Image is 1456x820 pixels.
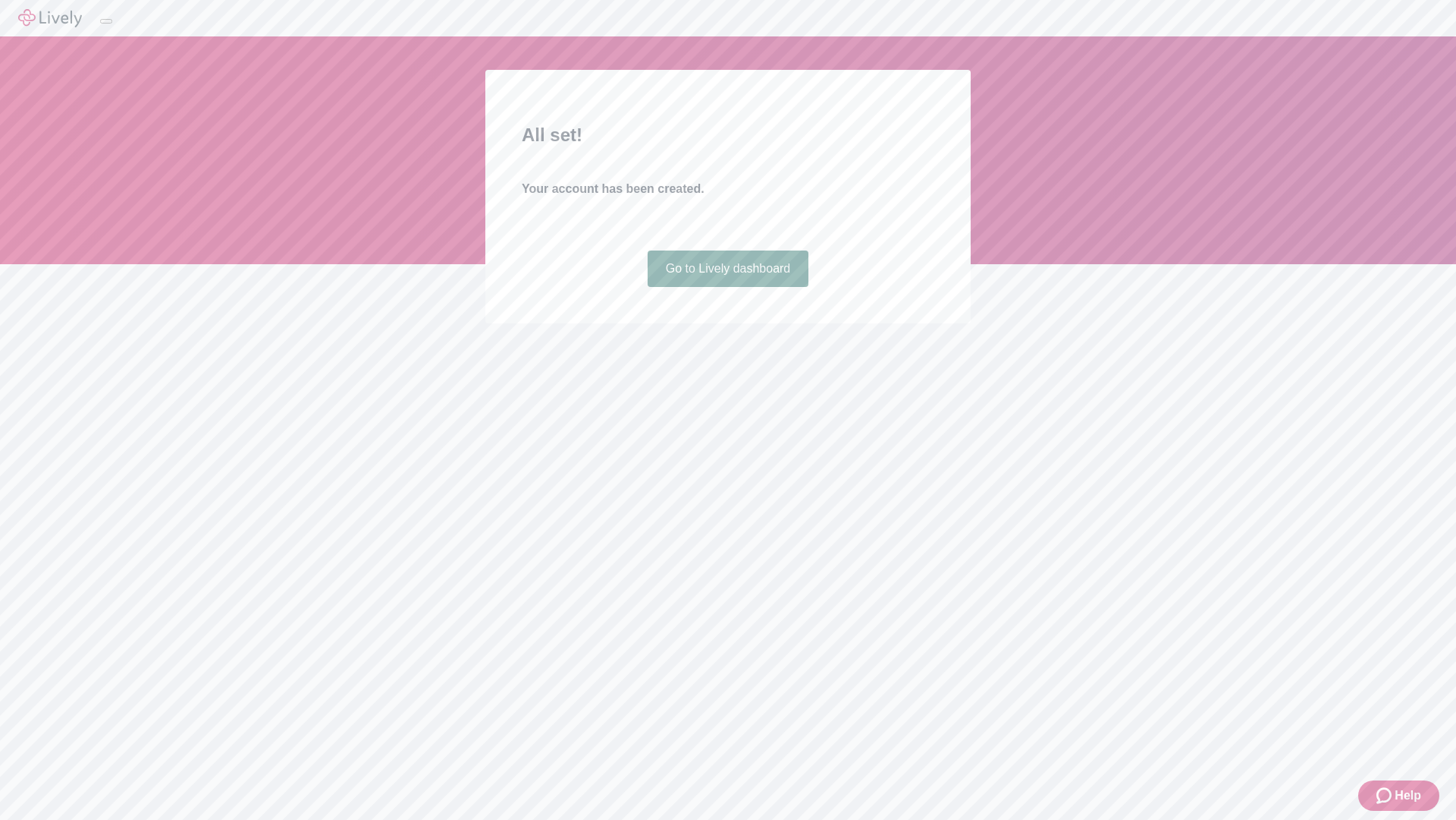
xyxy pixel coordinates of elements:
[18,9,82,27] img: Lively
[100,19,112,24] button: Log out
[648,251,809,287] a: Go to Lively dashboard
[1376,787,1395,805] svg: Zendesk support icon
[1358,781,1439,811] button: Zendesk support iconHelp
[522,180,934,198] h4: Your account has been created.
[522,121,934,149] h2: All set!
[1395,787,1421,805] span: Help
